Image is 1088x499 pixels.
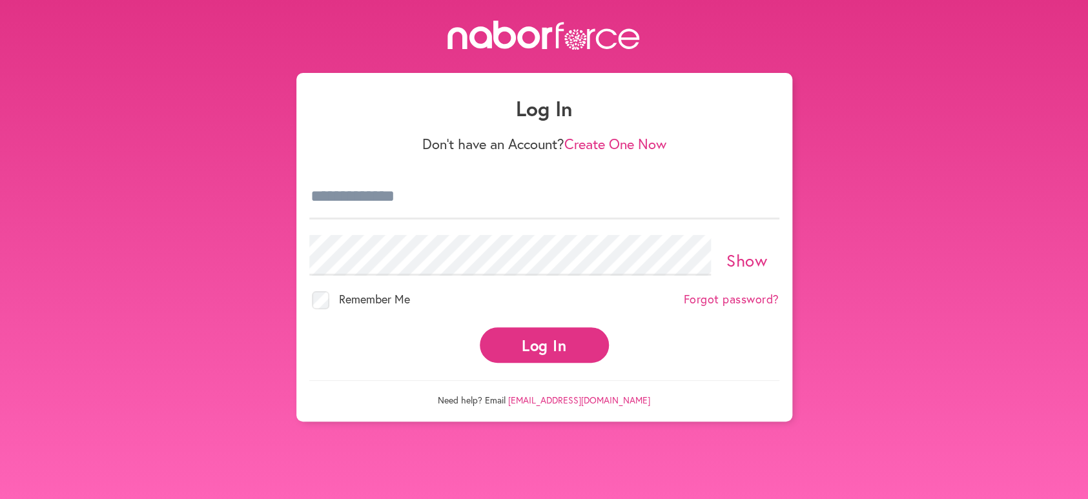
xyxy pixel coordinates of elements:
button: Log In [480,327,609,363]
a: [EMAIL_ADDRESS][DOMAIN_NAME] [508,394,650,406]
a: Show [726,249,767,271]
span: Remember Me [338,291,409,307]
h1: Log In [309,96,779,121]
a: Create One Now [564,134,666,153]
p: Need help? Email [309,380,779,406]
p: Don't have an Account? [309,136,779,152]
a: Forgot password? [684,292,779,307]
